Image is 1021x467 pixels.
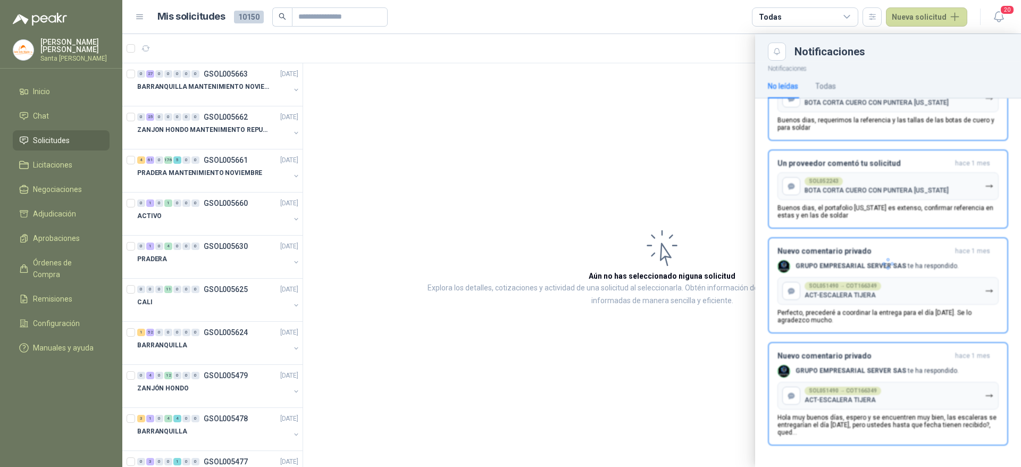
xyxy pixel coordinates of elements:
[13,313,110,333] a: Configuración
[157,9,225,24] h1: Mis solicitudes
[794,46,1008,57] div: Notificaciones
[33,208,76,220] span: Adjudicación
[13,106,110,126] a: Chat
[13,289,110,309] a: Remisiones
[33,257,99,280] span: Órdenes de Compra
[13,228,110,248] a: Aprobaciones
[33,318,80,329] span: Configuración
[759,11,781,23] div: Todas
[13,40,34,60] img: Company Logo
[13,179,110,199] a: Negociaciones
[989,7,1008,27] button: 20
[33,110,49,122] span: Chat
[13,204,110,224] a: Adjudicación
[13,338,110,358] a: Manuales y ayuda
[886,7,967,27] button: Nueva solicitud
[33,342,94,354] span: Manuales y ayuda
[13,81,110,102] a: Inicio
[13,130,110,151] a: Solicitudes
[234,11,264,23] span: 10150
[1000,5,1015,15] span: 20
[279,13,286,20] span: search
[40,55,110,62] p: Santa [PERSON_NAME]
[13,253,110,285] a: Órdenes de Compra
[768,43,786,61] button: Close
[13,13,67,26] img: Logo peakr
[33,135,70,146] span: Solicitudes
[33,184,82,195] span: Negociaciones
[40,38,110,53] p: [PERSON_NAME] [PERSON_NAME]
[33,86,50,97] span: Inicio
[33,159,72,171] span: Licitaciones
[13,155,110,175] a: Licitaciones
[33,232,80,244] span: Aprobaciones
[33,293,72,305] span: Remisiones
